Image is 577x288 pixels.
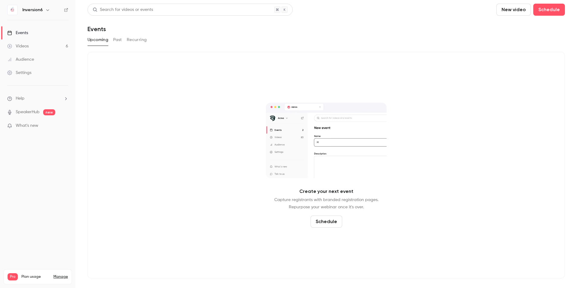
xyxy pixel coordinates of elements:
img: Inversion6 [8,5,17,15]
div: Events [7,30,28,36]
h1: Events [88,25,106,33]
div: Audience [7,56,34,62]
span: What's new [16,123,38,129]
button: New video [496,4,531,16]
p: Create your next event [299,188,353,195]
div: Videos [7,43,29,49]
div: Settings [7,70,31,76]
span: Plan usage [21,274,50,279]
span: Help [16,95,24,102]
a: SpeakerHub [16,109,40,115]
button: Schedule [533,4,565,16]
button: Recurring [127,35,147,45]
h6: Inversion6 [22,7,43,13]
button: Upcoming [88,35,108,45]
button: Schedule [311,216,342,228]
button: Past [113,35,122,45]
span: new [43,109,55,115]
span: Pro [8,273,18,280]
li: help-dropdown-opener [7,95,68,102]
a: Manage [53,274,68,279]
iframe: Noticeable Trigger [61,123,68,129]
div: Search for videos or events [93,7,153,13]
p: Capture registrants with branded registration pages. Repurpose your webinar once it's over. [274,196,378,211]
